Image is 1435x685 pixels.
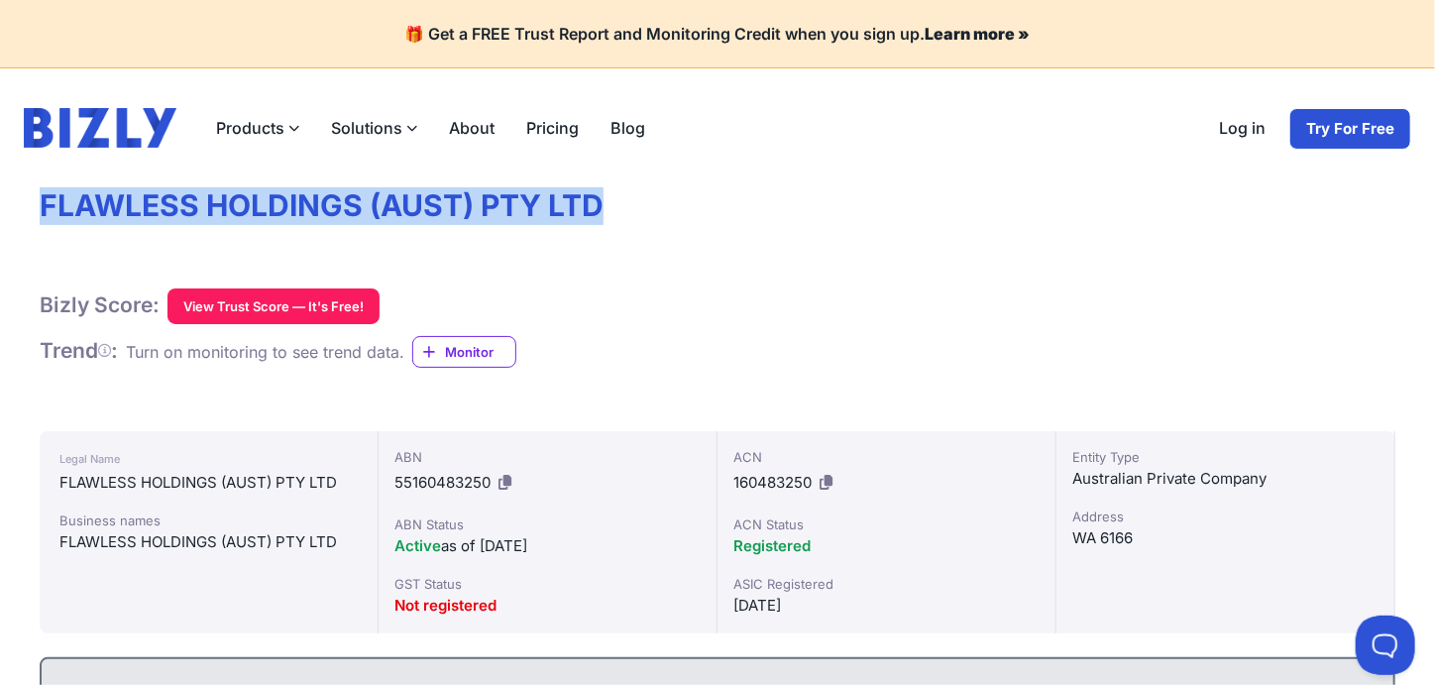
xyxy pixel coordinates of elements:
[394,447,701,467] div: ABN
[1072,526,1379,550] div: WA 6166
[733,447,1040,467] div: ACN
[59,511,358,530] div: Business names
[126,340,404,364] div: Turn on monitoring to see trend data.
[510,108,595,148] a: Pricing
[595,108,661,148] a: Blog
[1203,108,1281,150] a: Log in
[40,338,118,364] h1: Trend :
[59,447,358,471] div: Legal Name
[200,108,315,148] label: Products
[394,534,701,558] div: as of [DATE]
[733,594,1040,618] div: [DATE]
[733,473,812,492] span: 160483250
[59,471,358,495] div: FLAWLESS HOLDINGS (AUST) PTY LTD
[315,108,433,148] label: Solutions
[40,187,1395,225] h1: FLAWLESS HOLDINGS (AUST) PTY LTD
[40,292,160,318] h1: Bizly Score:
[394,473,491,492] span: 55160483250
[1356,616,1415,675] iframe: Toggle Customer Support
[445,342,515,362] span: Monitor
[412,336,516,368] a: Monitor
[394,536,441,555] span: Active
[1072,447,1379,467] div: Entity Type
[1289,108,1411,150] a: Try For Free
[733,574,1040,594] div: ASIC Registered
[1072,467,1379,491] div: Australian Private Company
[733,514,1040,534] div: ACN Status
[24,108,176,148] img: bizly_logo.svg
[394,574,701,594] div: GST Status
[926,24,1031,44] a: Learn more »
[167,288,380,324] button: View Trust Score — It's Free!
[59,530,358,554] div: FLAWLESS HOLDINGS (AUST) PTY LTD
[394,596,497,615] span: Not registered
[1072,507,1379,526] div: Address
[733,536,811,555] span: Registered
[433,108,510,148] a: About
[24,24,1411,44] h4: 🎁 Get a FREE Trust Report and Monitoring Credit when you sign up.
[394,514,701,534] div: ABN Status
